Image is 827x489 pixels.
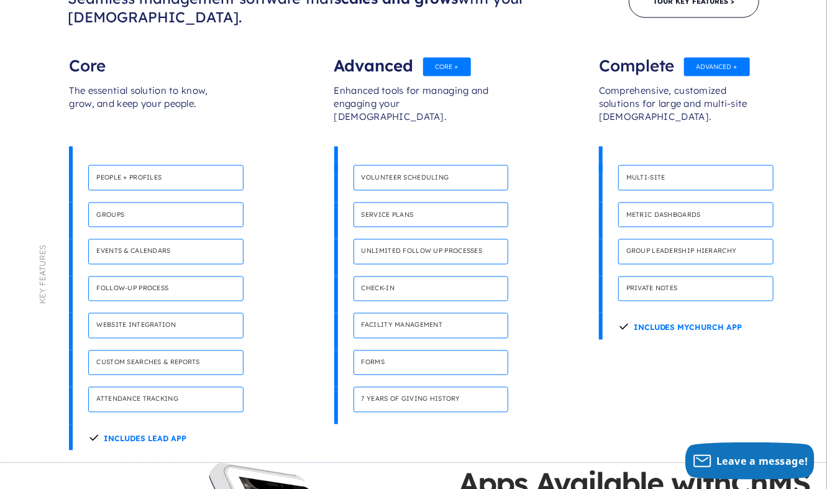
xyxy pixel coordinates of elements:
h4: Metric dashboards [618,203,774,228]
div: Advanced [334,47,493,72]
h4: Multi-site [618,165,774,191]
div: Enhanced tools for managing and engaging your [DEMOGRAPHIC_DATA]. [334,72,493,147]
h4: People + Profiles [88,165,244,191]
span: Leave a message! [716,454,808,468]
h4: Group leadership hierarchy [618,239,774,265]
h4: Service plans [354,203,509,228]
h4: 7 years of giving history [354,387,509,413]
div: Complete [599,47,758,72]
h4: Includes Lead App [88,424,186,450]
h4: Follow-up process [88,276,244,302]
div: Core [69,47,228,72]
h4: Unlimited follow up processes [354,239,509,265]
h4: Volunteer scheduling [354,165,509,191]
div: Comprehensive, customized solutions for large and multi-site [DEMOGRAPHIC_DATA]. [599,72,758,147]
h4: Includes Mychurch App [618,313,742,339]
h4: Forms [354,350,509,376]
h4: Events & calendars [88,239,244,265]
h4: Website integration [88,313,244,339]
h4: Custom searches & reports [88,350,244,376]
h4: Private notes [618,276,774,302]
h4: Groups [88,203,244,228]
h4: Facility management [354,313,509,339]
h4: Check-in [354,276,509,302]
h4: Attendance tracking [88,387,244,413]
div: The essential solution to know, grow, and keep your people. [69,72,228,147]
button: Leave a message! [685,442,815,480]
